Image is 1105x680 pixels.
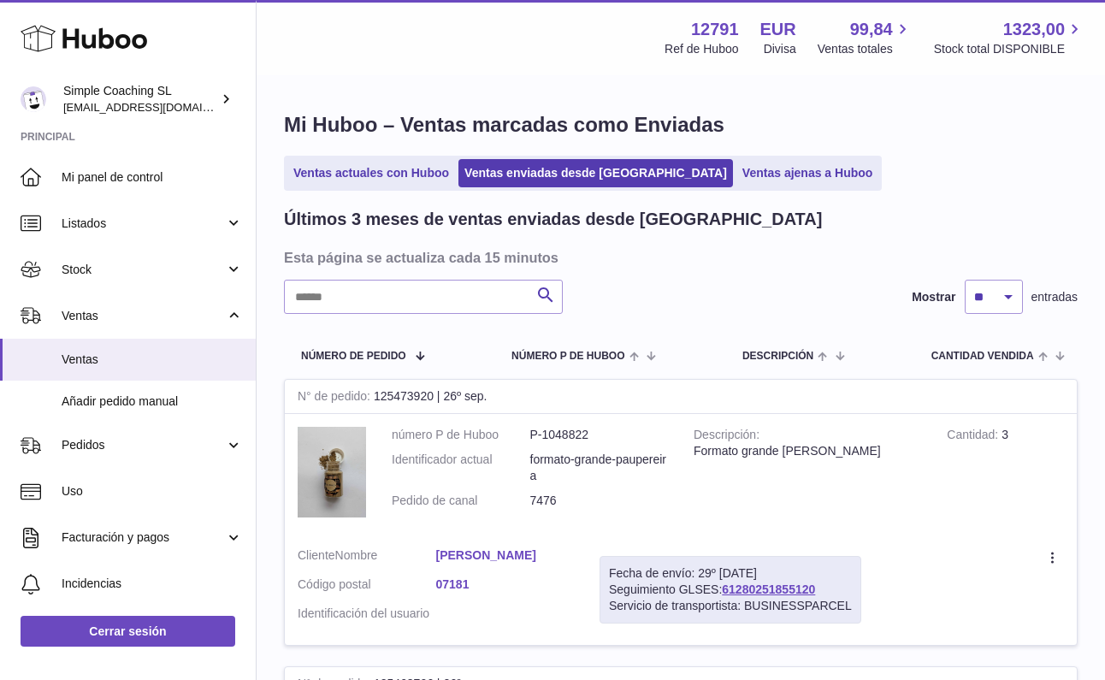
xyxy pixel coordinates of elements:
[764,41,796,57] div: Divisa
[62,576,243,592] span: Incidencias
[62,308,225,324] span: Ventas
[818,18,913,57] a: 99,84 Ventas totales
[392,452,530,484] dt: Identificador actual
[912,289,955,305] label: Mostrar
[287,159,455,187] a: Ventas actuales con Huboo
[934,414,1077,535] td: 3
[934,41,1084,57] span: Stock total DISPONIBLE
[1031,289,1078,305] span: entradas
[931,351,1034,362] span: Cantidad vendida
[63,83,217,115] div: Simple Coaching SL
[285,380,1077,414] div: 125473920 | 26º sep.
[436,547,575,564] a: [PERSON_NAME]
[284,111,1078,139] h1: Mi Huboo – Ventas marcadas como Enviadas
[62,352,243,368] span: Ventas
[722,582,815,596] a: 61280251855120
[298,389,374,407] strong: N° de pedido
[298,606,436,622] dt: Identificación del usuario
[665,41,738,57] div: Ref de Huboo
[530,452,669,484] dd: formato-grande-paupereira
[298,427,366,517] img: PXL_20250620_103331088-scaled.jpg
[62,216,225,232] span: Listados
[609,598,852,614] div: Servicio de transportista: BUSINESSPARCEL
[298,547,436,568] dt: Nombre
[760,18,796,41] strong: EUR
[62,483,243,500] span: Uso
[301,351,406,362] span: Número de pedido
[298,548,335,562] span: Cliente
[600,556,861,624] div: Seguimiento GLSES:
[436,577,575,593] a: 07181
[947,428,1002,446] strong: Cantidad
[392,427,530,443] dt: número P de Huboo
[609,565,852,582] div: Fecha de envío: 29º [DATE]
[63,100,251,114] span: [EMAIL_ADDRESS][DOMAIN_NAME]
[21,86,46,112] img: info@simplecoaching.es
[736,159,879,187] a: Ventas ajenas a Huboo
[62,437,225,453] span: Pedidos
[934,18,1084,57] a: 1323,00 Stock total DISPONIBLE
[530,427,669,443] dd: P-1048822
[62,529,225,546] span: Facturación y pagos
[511,351,624,362] span: número P de Huboo
[62,169,243,186] span: Mi panel de control
[818,41,913,57] span: Ventas totales
[392,493,530,509] dt: Pedido de canal
[530,493,669,509] dd: 7476
[458,159,733,187] a: Ventas enviadas desde [GEOGRAPHIC_DATA]
[691,18,739,41] strong: 12791
[62,262,225,278] span: Stock
[284,248,1073,267] h3: Esta página se actualiza cada 15 minutos
[298,577,436,597] dt: Código postal
[284,208,822,231] h2: Últimos 3 meses de ventas enviadas desde [GEOGRAPHIC_DATA]
[742,351,813,362] span: Descripción
[694,428,759,446] strong: Descripción
[694,443,921,459] div: Formato grande [PERSON_NAME]
[850,18,893,41] span: 99,84
[21,616,235,647] a: Cerrar sesión
[1003,18,1065,41] span: 1323,00
[62,393,243,410] span: Añadir pedido manual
